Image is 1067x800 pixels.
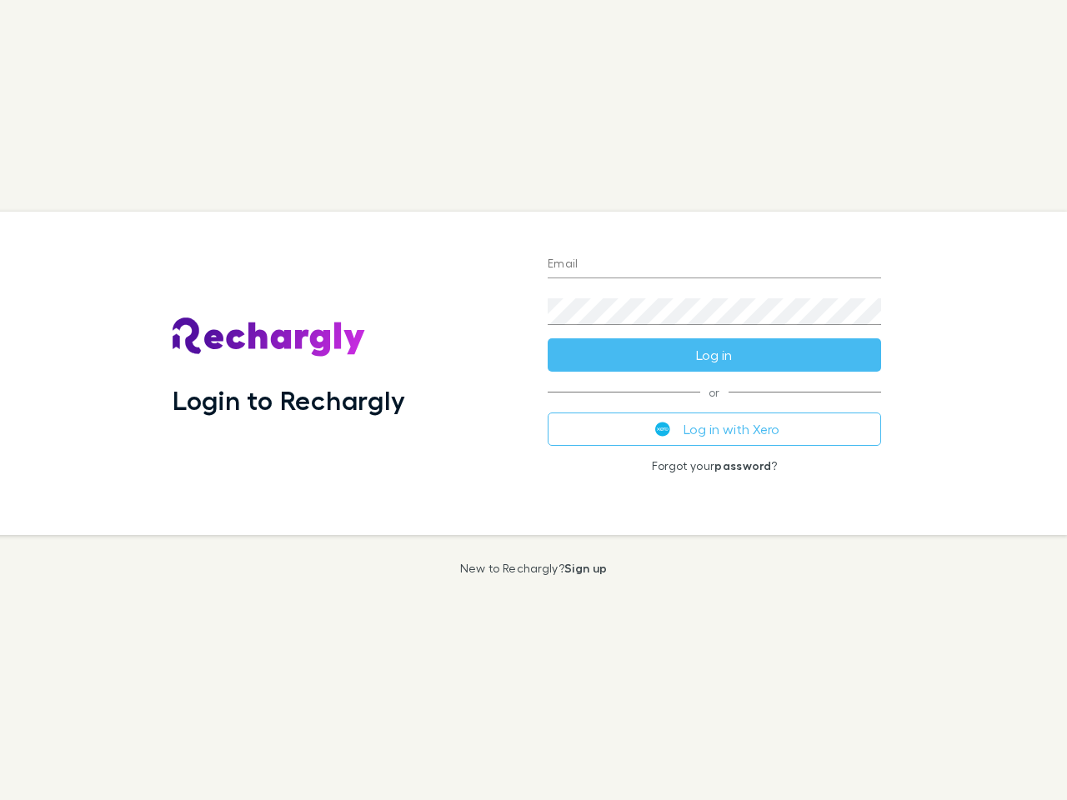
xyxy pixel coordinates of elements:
button: Log in with Xero [548,412,881,446]
span: or [548,392,881,392]
img: Rechargly's Logo [173,317,366,357]
a: Sign up [564,561,607,575]
h1: Login to Rechargly [173,384,405,416]
button: Log in [548,338,881,372]
a: password [714,458,771,472]
img: Xero's logo [655,422,670,437]
p: Forgot your ? [548,459,881,472]
p: New to Rechargly? [460,562,608,575]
